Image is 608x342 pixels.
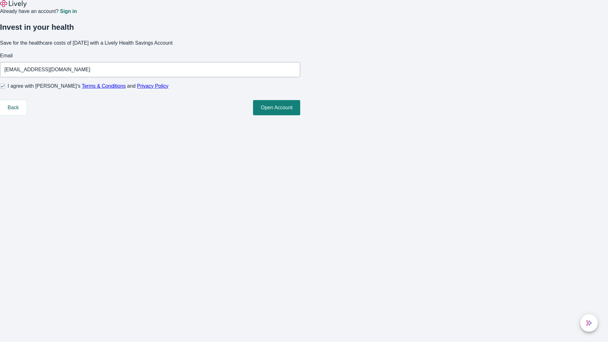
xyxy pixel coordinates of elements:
button: Open Account [253,100,300,115]
svg: Lively AI Assistant [586,320,592,326]
button: chat [580,314,598,332]
a: Terms & Conditions [82,83,126,89]
span: I agree with [PERSON_NAME]’s and [8,82,168,90]
a: Privacy Policy [137,83,169,89]
a: Sign in [60,9,77,14]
